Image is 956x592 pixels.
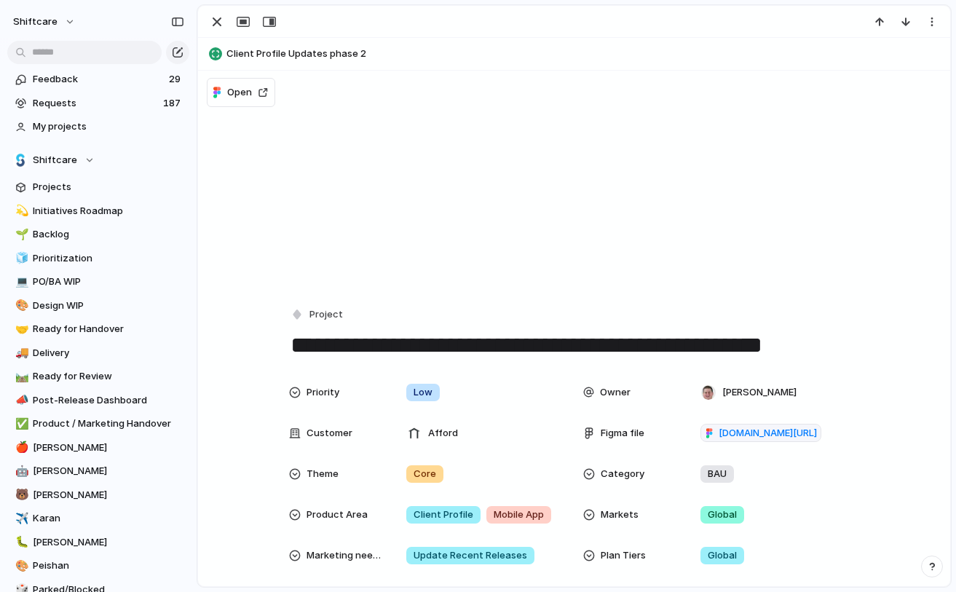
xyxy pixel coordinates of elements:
a: ✈️Karan [7,508,189,529]
div: 🤖 [15,463,25,480]
span: 29 [169,72,183,87]
span: Core [414,467,436,481]
button: ✈️ [13,511,28,526]
div: 💻 [15,274,25,291]
button: Shiftcare [7,149,189,171]
span: Product / Marketing Handover [33,417,184,431]
span: Theme [307,467,339,481]
span: Category [601,467,644,481]
span: [DOMAIN_NAME][URL] [719,426,817,441]
a: 🐻[PERSON_NAME] [7,484,189,506]
span: Prioritization [33,251,184,266]
span: Priority [307,385,339,400]
span: PO/BA WIP [33,275,184,289]
a: 💻PO/BA WIP [7,271,189,293]
button: 🤖 [13,464,28,478]
div: 🧊 [15,250,25,267]
span: Owner [600,385,631,400]
span: Ready for Review [33,369,184,384]
a: 🤖[PERSON_NAME] [7,460,189,482]
span: Backlog [33,227,184,242]
button: 🐻 [13,488,28,502]
a: Feedback29 [7,68,189,90]
div: 🎨 [15,558,25,575]
a: 🐛[PERSON_NAME] [7,532,189,553]
span: Peishan [33,559,184,573]
div: 🤝 [15,321,25,338]
span: Markets [601,508,639,522]
span: My projects [33,119,184,134]
button: shiftcare [7,10,83,33]
span: Client Profile Updates phase 2 [226,47,944,61]
span: [PERSON_NAME] [33,535,184,550]
span: Plan Tiers [601,548,646,563]
a: Projects [7,176,189,198]
span: Project [309,307,343,322]
span: Feedback [33,72,165,87]
span: BAU [708,467,727,481]
a: 💫Initiatives Roadmap [7,200,189,222]
button: ✅ [13,417,28,431]
span: Product Area [307,508,368,522]
button: 🧊 [13,251,28,266]
a: My projects [7,116,189,138]
a: Requests187 [7,92,189,114]
div: 📣Post-Release Dashboard [7,390,189,411]
div: 🧊Prioritization [7,248,189,269]
div: 🐛 [15,534,25,550]
div: 🐻 [15,486,25,503]
div: 💫 [15,202,25,219]
a: ✅Product / Marketing Handover [7,413,189,435]
button: Project [288,304,347,325]
div: 🛤️ [15,368,25,385]
span: Ready for Handover [33,322,184,336]
button: 🌱 [13,227,28,242]
a: 🎨Peishan [7,555,189,577]
button: 🎨 [13,299,28,313]
span: [PERSON_NAME] [33,488,184,502]
span: Projects [33,180,184,194]
button: 🚚 [13,346,28,360]
a: 🚚Delivery [7,342,189,364]
div: 🍎 [15,439,25,456]
div: 🍎[PERSON_NAME] [7,437,189,459]
a: 🎨Design WIP [7,295,189,317]
div: 📣 [15,392,25,409]
span: shiftcare [13,15,58,29]
button: 🛤️ [13,369,28,384]
span: Initiatives Roadmap [33,204,184,218]
div: 🌱 [15,226,25,243]
span: Figma file [601,426,644,441]
span: [PERSON_NAME] [33,441,184,455]
button: 🐛 [13,535,28,550]
span: Global [708,508,737,522]
span: Delivery [33,346,184,360]
button: Open [207,78,275,107]
div: 🌱Backlog [7,224,189,245]
span: [PERSON_NAME] [33,464,184,478]
span: 187 [163,96,183,111]
span: Customer [307,426,352,441]
span: Client Profile [414,508,473,522]
span: Update Recent Releases [414,548,527,563]
span: Open [227,85,252,100]
button: 📣 [13,393,28,408]
a: [DOMAIN_NAME][URL] [700,424,821,443]
span: Marketing needed [307,548,382,563]
button: 💫 [13,204,28,218]
span: Design WIP [33,299,184,313]
span: Afford [428,426,458,441]
span: Shiftcare [33,153,77,167]
a: 🛤️Ready for Review [7,366,189,387]
a: 🤝Ready for Handover [7,318,189,340]
button: Client Profile Updates phase 2 [205,42,944,66]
